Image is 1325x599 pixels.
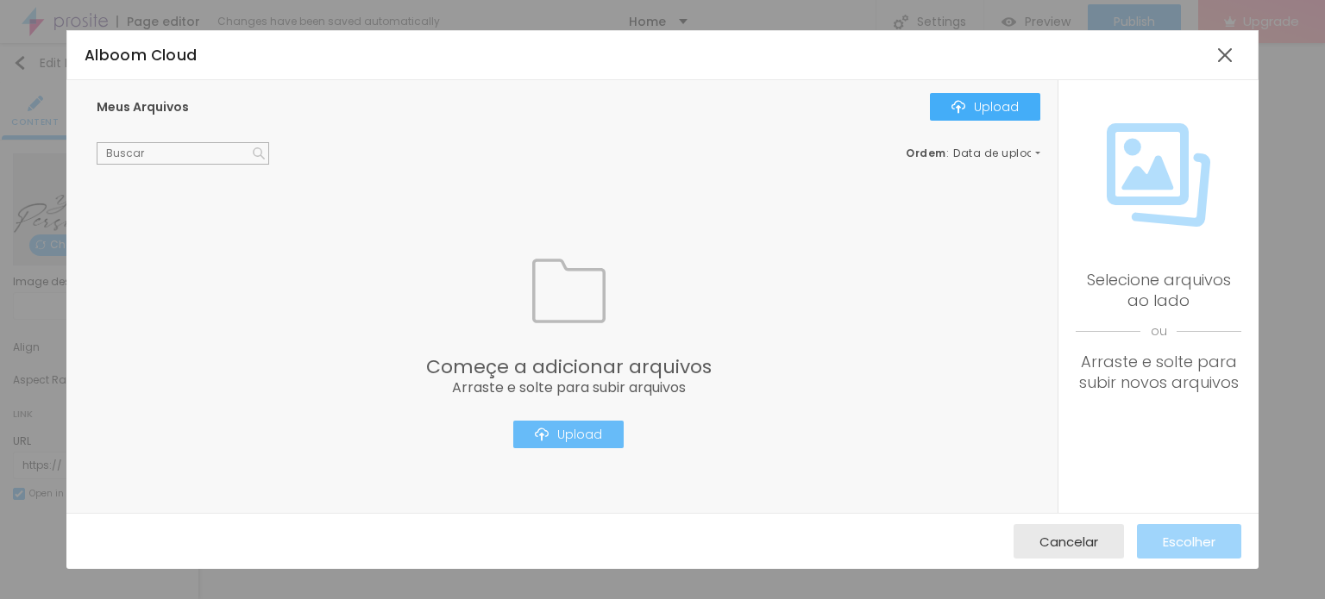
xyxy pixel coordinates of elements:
[97,142,269,165] input: Buscar
[535,427,602,441] div: Upload
[535,427,549,441] img: Icone
[1014,524,1124,558] button: Cancelar
[426,358,712,377] span: Começe a adicionar arquivos
[1137,524,1241,558] button: Escolher
[253,147,265,159] img: Icone
[953,148,1043,159] span: Data de upload
[1107,123,1210,227] img: Icone
[426,381,712,395] span: Arraste e solte para subir arquivos
[1039,534,1098,549] span: Cancelar
[951,100,1019,114] div: Upload
[97,98,189,115] span: Meus Arquivos
[1163,534,1215,549] span: Escolher
[513,421,624,448] button: IconeUpload
[1076,311,1241,352] span: ou
[906,146,946,160] span: Ordem
[951,100,965,114] img: Icone
[930,93,1040,121] button: IconeUpload
[532,254,606,328] img: Icone
[906,148,1040,159] div: :
[1076,270,1241,393] div: Selecione arquivos ao lado Arraste e solte para subir novos arquivos
[85,45,198,66] span: Alboom Cloud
